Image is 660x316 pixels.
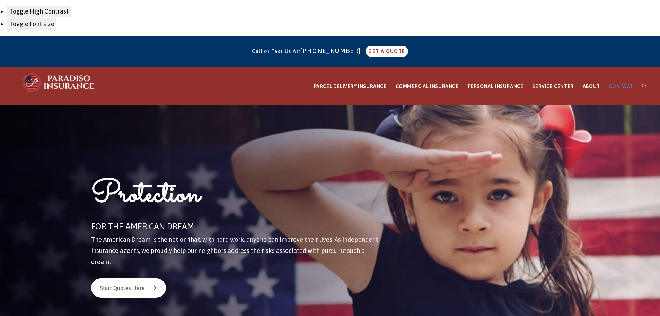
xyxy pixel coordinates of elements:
a: PARCEL DELIVERY INSURANCE [309,67,391,106]
a: Start Quotes Here [91,278,166,298]
span: FOR THE AMERICAN DREAM [91,222,194,231]
span: PERSONAL INSURANCE [468,84,523,89]
h1: Protection [91,175,381,219]
a: COMMERCIAL INSURANCE [391,67,463,106]
span: Toggle Font size [9,20,54,27]
span: COMMERCIAL INSURANCE [396,84,459,89]
span: SERVICE CENTER [532,84,573,89]
span: PARCEL DELIVERY INSURANCE [314,84,387,89]
span: CONTACT [609,84,633,89]
a: PERSONAL INSURANCE [463,67,528,106]
button: Toggle Font size [7,18,57,30]
span: Call or Text Us At: [252,49,300,54]
a: GET A QUOTE [366,46,408,57]
a: CONTACT [605,67,637,106]
a: [PHONE_NUMBER] [300,47,364,54]
a: SERVICE CENTER [528,67,578,106]
a: ABOUT [578,67,605,106]
button: Toggle High Contrast [7,5,71,18]
span: The American Dream is the notion that, with hard work, anyone can improve their lives. As indepen... [91,236,378,266]
span: ABOUT [583,84,600,89]
img: Paradiso Insurance [21,72,97,93]
span: Toggle High Contrast [9,8,69,15]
